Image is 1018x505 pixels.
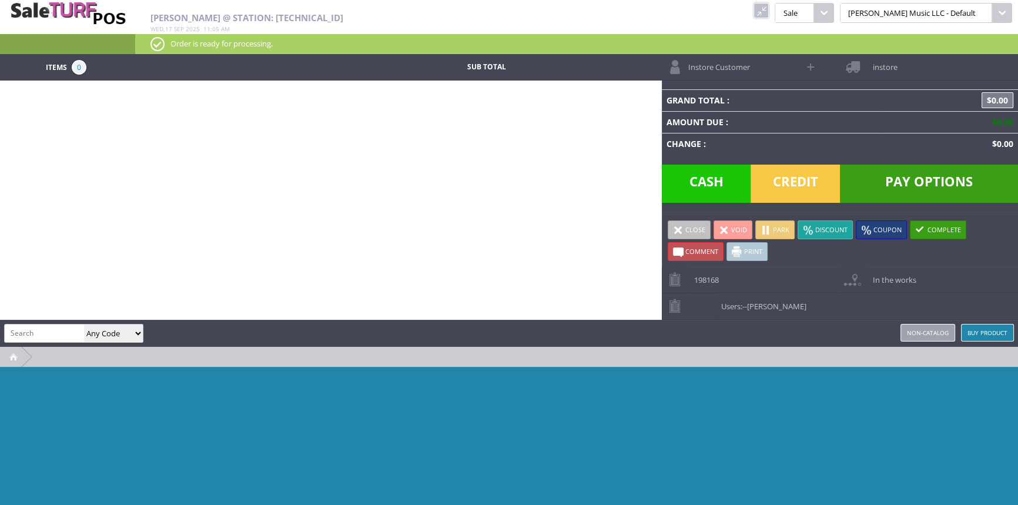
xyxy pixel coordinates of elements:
[866,54,897,72] span: instore
[150,25,230,33] span: , :
[682,54,750,72] span: Instore Customer
[715,293,806,312] span: Users:
[775,3,813,23] span: Sale
[46,60,67,73] span: Items
[5,325,84,342] input: Search
[900,324,955,342] a: Non-catalog
[72,60,86,75] span: 0
[221,25,230,33] span: am
[662,89,883,111] td: Grand Total :
[840,165,1018,203] span: Pay Options
[982,92,1013,108] span: $0.00
[840,3,992,23] span: [PERSON_NAME] Music LLC - Default
[856,220,907,239] a: Coupon
[798,220,853,239] a: Discount
[726,242,768,261] a: Print
[987,138,1013,149] span: $0.00
[203,25,210,33] span: 11
[745,301,806,312] span: -[PERSON_NAME]
[685,247,718,256] span: Comment
[668,220,711,239] a: Close
[910,220,966,239] a: Complete
[751,165,840,203] span: Credit
[961,324,1014,342] a: Buy Product
[186,25,200,33] span: 2025
[688,267,719,285] span: 198168
[150,37,1003,50] p: Order is ready for processing.
[714,220,752,239] a: Void
[662,133,883,155] td: Change :
[662,111,883,133] td: Amount Due :
[662,165,751,203] span: Cash
[755,220,795,239] a: Park
[866,267,916,285] span: In the works
[165,25,172,33] span: 17
[212,25,219,33] span: 05
[150,25,163,33] span: Wed
[987,116,1013,128] span: $0.00
[397,60,575,75] td: Sub Total
[742,301,745,312] span: -
[174,25,184,33] span: Sep
[150,13,659,23] h2: [PERSON_NAME] @ Station: [TECHNICAL_ID]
